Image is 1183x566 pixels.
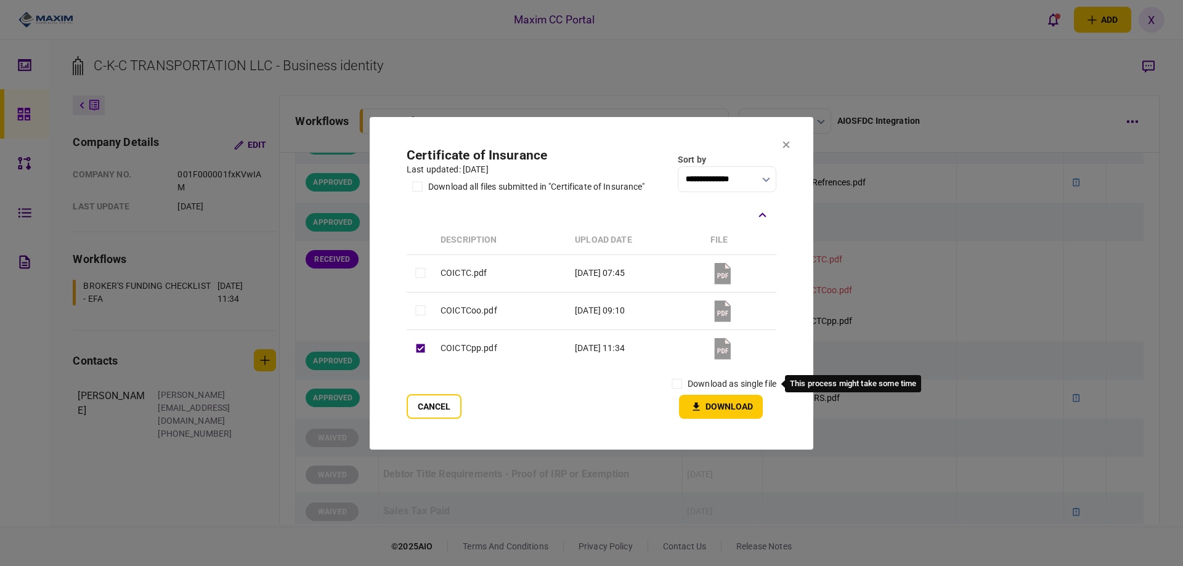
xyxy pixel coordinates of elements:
button: Cancel [407,394,461,419]
td: [DATE] 07:45 [569,254,704,292]
td: [DATE] 11:34 [569,329,704,367]
button: Download [679,395,763,419]
td: [DATE] 09:10 [569,292,704,329]
td: COICTCpp.pdf [434,329,569,367]
div: last updated: [DATE] [407,163,645,176]
h2: Certificate of Insurance [407,148,645,163]
div: download all files submitted in "Certificate of Insurance" [428,180,645,193]
div: Sort by [678,153,776,166]
td: COICTC.pdf [434,254,569,292]
td: COICTCoo.pdf [434,292,569,329]
th: file [704,226,776,255]
th: Description [434,226,569,255]
label: download as single file [688,378,776,390]
th: upload date [569,226,704,255]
